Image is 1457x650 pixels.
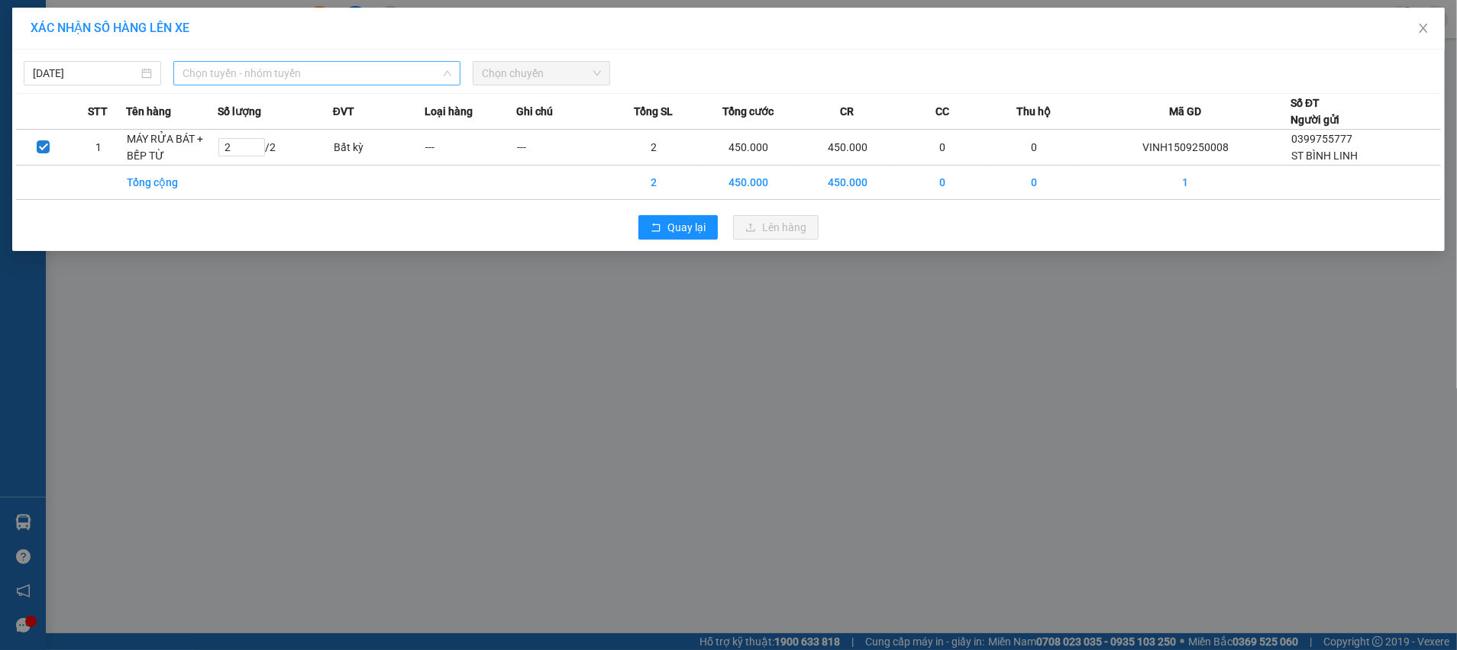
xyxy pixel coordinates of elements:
td: 0 [897,130,989,166]
span: XÁC NHẬN SỐ HÀNG LÊN XE [31,21,189,35]
span: close [1417,22,1430,34]
span: Thu hộ [1017,103,1052,120]
span: CC [935,103,949,120]
li: Hotline: 02386655777, 02462925925, 0944789456 [143,56,638,76]
button: Close [1402,8,1445,50]
td: --- [516,130,608,166]
button: rollbackQuay lại [638,215,718,240]
span: Chọn chuyến [482,62,601,85]
td: 1 [71,130,126,166]
span: Ghi chú [516,103,553,120]
td: 0 [989,130,1081,166]
div: Số ĐT Người gửi [1291,95,1339,128]
span: down [443,69,452,78]
span: 0399755777 [1291,133,1352,145]
span: Chọn tuyến - nhóm tuyến [183,62,451,85]
td: 450.000 [798,130,897,166]
td: 2 [608,130,699,166]
td: Tổng cộng [126,166,218,200]
td: VINH1509250008 [1080,130,1291,166]
td: 2 [608,166,699,200]
span: Quay lại [667,219,706,236]
td: 0 [989,166,1081,200]
b: GỬI : VP Vinh [19,111,145,136]
td: 450.000 [798,166,897,200]
span: rollback [651,222,661,234]
span: Tên hàng [126,103,171,120]
button: uploadLên hàng [733,215,819,240]
input: 15/09/2025 [33,65,138,82]
span: ST BÌNH LINH [1291,150,1358,162]
td: 450.000 [699,166,799,200]
img: logo.jpg [19,19,95,95]
td: MÁY RỬA BÁT + BẾP TỪ [126,130,218,166]
td: 0 [897,166,989,200]
td: 1 [1080,166,1291,200]
span: Mã GD [1169,103,1201,120]
td: 450.000 [699,130,799,166]
span: Tổng cước [722,103,774,120]
span: Tổng SL [634,103,673,120]
li: [PERSON_NAME], [PERSON_NAME] [143,37,638,56]
span: CR [840,103,854,120]
span: STT [88,103,108,120]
